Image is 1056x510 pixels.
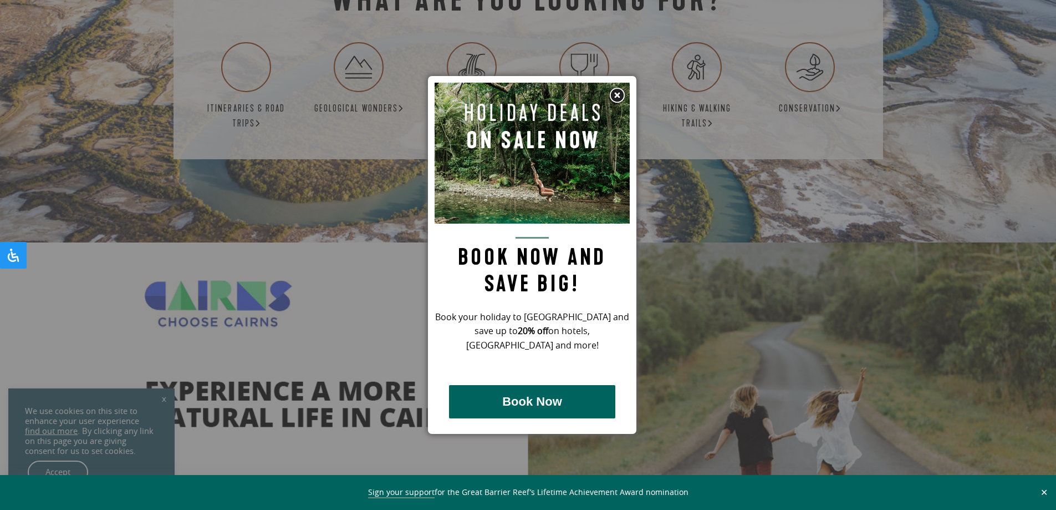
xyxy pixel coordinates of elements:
[368,487,435,498] a: Sign your support
[435,83,630,224] img: Pop up image for Holiday Packages
[449,385,615,418] button: Book Now
[1038,487,1050,497] button: Close
[7,249,20,262] svg: Open Accessibility Panel
[609,87,625,104] img: Close
[518,325,548,337] strong: 20% off
[435,310,630,354] p: Book your holiday to [GEOGRAPHIC_DATA] and save up to on hotels, [GEOGRAPHIC_DATA] and more!
[435,237,630,297] h2: Book now and save big!
[368,487,688,498] span: for the Great Barrier Reef’s Lifetime Achievement Award nomination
